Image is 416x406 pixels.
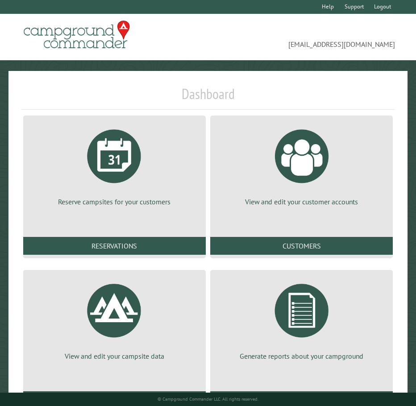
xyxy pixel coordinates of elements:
a: View and edit your customer accounts [221,123,382,207]
small: © Campground Commander LLC. All rights reserved. [158,396,258,402]
p: Generate reports about your campground [221,351,382,361]
a: View and edit your campsite data [34,277,195,361]
a: Generate reports about your campground [221,277,382,361]
p: Reserve campsites for your customers [34,197,195,207]
span: [EMAIL_ADDRESS][DOMAIN_NAME] [208,25,395,50]
a: Reservations [23,237,206,255]
h1: Dashboard [21,85,395,110]
p: View and edit your customer accounts [221,197,382,207]
img: Campground Commander [21,17,133,52]
p: View and edit your campsite data [34,351,195,361]
a: Reserve campsites for your customers [34,123,195,207]
a: Customers [210,237,393,255]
